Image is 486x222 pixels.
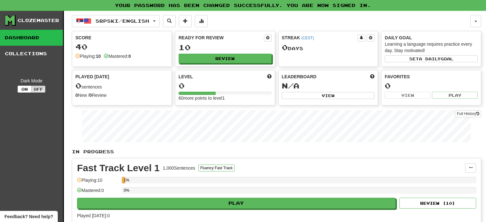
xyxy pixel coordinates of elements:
div: Ready for Review [179,34,264,41]
div: Score [75,34,168,41]
div: Clozemaster [18,17,59,24]
div: Dark Mode [5,78,58,84]
button: Play [77,198,396,209]
span: Open feedback widget [4,213,53,220]
div: New / Review [75,92,168,98]
span: Srpski / English [96,18,149,24]
div: Fast Track Level 1 [77,163,160,173]
div: Daily Goal [385,34,478,41]
div: 10 [179,43,272,51]
a: (CEST) [301,36,314,40]
span: Leaderboard [282,73,317,80]
div: 0 [385,82,478,90]
div: Streak [282,34,358,41]
span: Level [179,73,193,80]
button: View [385,92,430,99]
span: 0 [75,81,81,90]
span: Played [DATE]: 0 [77,213,110,218]
strong: 0 [128,54,131,59]
span: This week in points, UTC [370,73,374,80]
strong: 10 [96,54,101,59]
div: Playing: [75,53,101,59]
span: Played [DATE] [75,73,109,80]
div: sentences [75,82,168,90]
button: Off [31,86,45,93]
div: 60 more points to level 1 [179,95,272,101]
div: 1% [124,177,125,183]
button: Add sentence to collection [179,15,192,27]
button: Search sentences [163,15,176,27]
button: Srpski/English [72,15,160,27]
div: 40 [75,43,168,51]
div: 0 [179,82,272,90]
strong: 0 [75,93,78,98]
div: Mastered: [104,53,131,59]
button: View [282,92,375,99]
span: a daily [419,57,441,61]
span: 0 [282,43,288,52]
span: Score more points to level up [267,73,272,80]
button: Review (10) [399,198,476,209]
strong: 0 [89,93,92,98]
div: Favorites [385,73,478,80]
button: On [18,86,32,93]
button: Seta dailygoal [385,55,478,62]
button: Play [432,92,478,99]
div: Learning a language requires practice every day. Stay motivated! [385,41,478,54]
div: 1,000 Sentences [163,165,195,171]
a: Full History [455,110,481,117]
div: Day s [282,43,375,52]
div: Mastered: 0 [77,187,119,198]
span: N/A [282,81,299,90]
button: More stats [195,15,208,27]
div: Playing: 10 [77,177,119,188]
p: In Progress [72,149,481,155]
button: Fluency Fast Track [198,165,235,172]
button: Review [179,54,272,63]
